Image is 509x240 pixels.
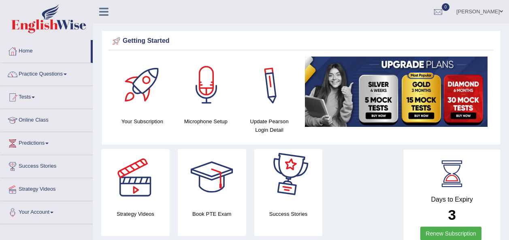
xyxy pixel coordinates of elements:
[0,201,93,221] a: Your Account
[0,155,93,175] a: Success Stories
[0,86,93,106] a: Tests
[0,40,91,60] a: Home
[101,210,170,218] h4: Strategy Videos
[305,57,488,127] img: small5.jpg
[412,196,492,203] h4: Days to Expiry
[254,210,323,218] h4: Success Stories
[242,117,297,134] h4: Update Pearson Login Detail
[0,109,93,129] a: Online Class
[448,207,456,223] b: 3
[115,117,170,126] h4: Your Subscription
[0,178,93,198] a: Strategy Videos
[0,132,93,152] a: Predictions
[178,117,234,126] h4: Microphone Setup
[442,3,450,11] span: 0
[178,210,246,218] h4: Book PTE Exam
[0,63,93,83] a: Practice Questions
[111,35,492,47] div: Getting Started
